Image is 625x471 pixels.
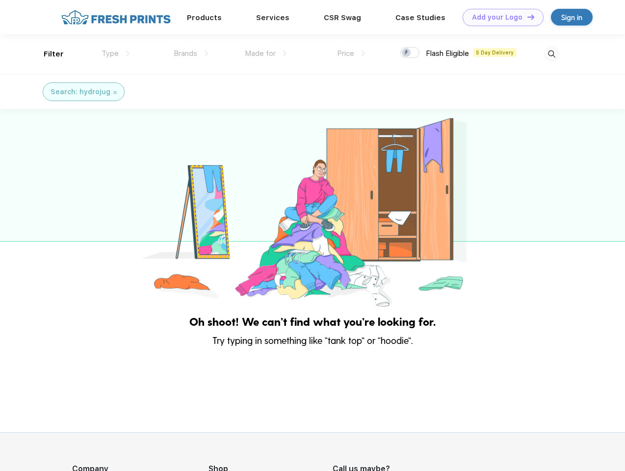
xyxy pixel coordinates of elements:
[283,51,286,56] img: dropdown.png
[126,51,130,56] img: dropdown.png
[102,49,119,58] span: Type
[174,49,197,58] span: Brands
[551,9,593,26] a: Sign in
[245,49,276,58] span: Made for
[113,91,117,94] img: filter_cancel.svg
[205,51,208,56] img: dropdown.png
[187,13,222,22] a: Products
[473,48,517,57] span: 5 Day Delivery
[58,9,174,26] img: fo%20logo%202.webp
[527,14,534,20] img: DT
[51,87,110,97] div: Search: hydrojug
[544,46,560,62] img: desktop_search.svg
[426,49,469,58] span: Flash Eligible
[337,49,354,58] span: Price
[362,51,365,56] img: dropdown.png
[561,12,582,23] div: Sign in
[472,13,522,22] div: Add your Logo
[44,49,64,60] div: Filter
